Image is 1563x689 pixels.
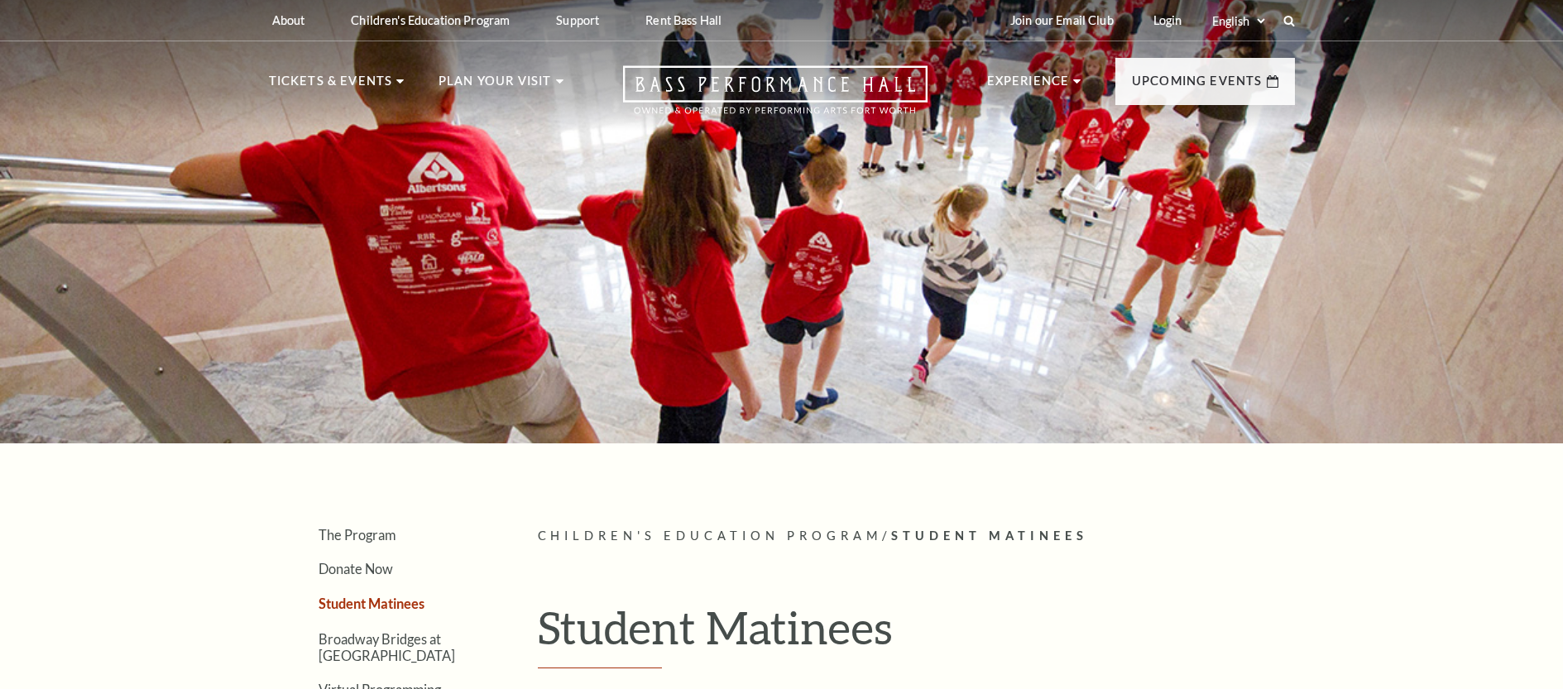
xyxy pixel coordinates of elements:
[319,561,393,577] a: Donate Now
[891,529,1088,543] span: Student Matinees
[319,527,396,543] a: The Program
[538,600,1295,668] h1: Student Matinees
[987,71,1070,101] p: Experience
[319,596,424,611] a: Student Matinees
[538,526,1295,547] p: /
[439,71,552,101] p: Plan Your Visit
[351,13,510,27] p: Children's Education Program
[272,13,305,27] p: About
[269,71,393,101] p: Tickets & Events
[645,13,722,27] p: Rent Bass Hall
[1132,71,1263,101] p: Upcoming Events
[1209,13,1268,29] select: Select:
[319,631,455,663] a: Broadway Bridges at [GEOGRAPHIC_DATA]
[556,13,599,27] p: Support
[538,529,883,543] span: Children's Education Program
